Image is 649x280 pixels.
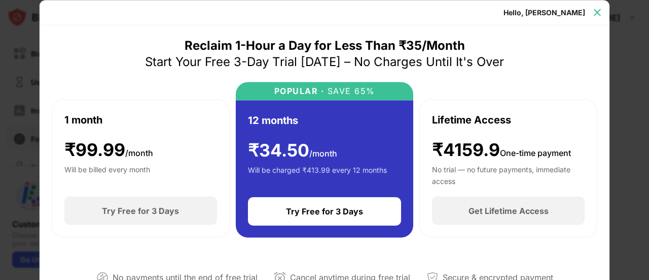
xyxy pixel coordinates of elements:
[248,165,387,185] div: Will be charged ₹413.99 every 12 months
[432,164,585,184] div: No trial — no future payments, immediate access
[432,139,571,160] div: ₹4159.9
[248,140,337,161] div: ₹ 34.50
[102,206,179,216] div: Try Free for 3 Days
[145,53,504,70] div: Start Your Free 3-Day Trial [DATE] – No Charges Until It's Over
[248,112,298,128] div: 12 months
[432,112,511,127] div: Lifetime Access
[309,148,337,158] span: /month
[64,164,150,184] div: Will be billed every month
[64,139,153,160] div: ₹ 99.99
[468,206,549,216] div: Get Lifetime Access
[185,37,465,53] div: Reclaim 1-Hour a Day for Less Than ₹35/Month
[500,147,571,158] span: One-time payment
[125,147,153,158] span: /month
[274,86,324,96] div: POPULAR ·
[286,206,363,216] div: Try Free for 3 Days
[64,112,102,127] div: 1 month
[503,8,585,16] div: Hello, [PERSON_NAME]
[324,86,375,96] div: SAVE 65%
